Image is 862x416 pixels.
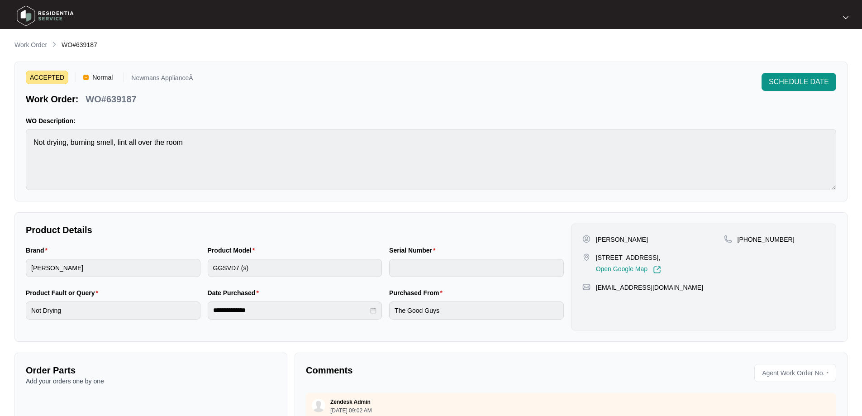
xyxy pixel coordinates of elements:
[208,259,382,277] input: Product Model
[26,364,276,377] p: Order Parts
[582,235,591,243] img: user-pin
[330,398,371,406] p: Zendesk Admin
[312,399,325,412] img: user.svg
[389,246,439,255] label: Serial Number
[826,366,832,380] p: -
[389,301,564,320] input: Purchased From
[582,283,591,291] img: map-pin
[596,283,703,292] p: [EMAIL_ADDRESS][DOMAIN_NAME]
[26,301,200,320] input: Product Fault or Query
[26,377,276,386] p: Add your orders one by one
[51,41,58,48] img: chevron-right
[131,75,193,84] p: Newmans ApplianceÂ
[843,15,848,20] img: dropdown arrow
[738,235,795,244] p: [PHONE_NUMBER]
[724,235,732,243] img: map-pin
[653,266,661,274] img: Link-External
[596,266,661,274] a: Open Google Map
[762,73,836,91] button: SCHEDULE DATE
[389,259,564,277] input: Serial Number
[13,40,49,50] a: Work Order
[26,129,836,190] textarea: Not drying, burning smell, lint all over the room
[26,288,102,297] label: Product Fault or Query
[26,116,836,125] p: WO Description:
[306,364,565,377] p: Comments
[26,224,564,236] p: Product Details
[14,40,47,49] p: Work Order
[26,259,200,277] input: Brand
[330,408,372,413] p: [DATE] 09:02 AM
[86,93,136,105] p: WO#639187
[582,253,591,261] img: map-pin
[389,288,446,297] label: Purchased From
[769,77,829,87] span: SCHEDULE DATE
[596,253,661,262] p: [STREET_ADDRESS],
[89,71,116,84] span: Normal
[26,93,78,105] p: Work Order:
[208,246,259,255] label: Product Model
[14,2,77,29] img: residentia service logo
[213,306,369,315] input: Date Purchased
[62,41,97,48] span: WO#639187
[26,71,68,84] span: ACCEPTED
[596,235,648,244] p: [PERSON_NAME]
[758,366,824,380] span: Agent Work Order No.
[208,288,262,297] label: Date Purchased
[83,75,89,80] img: Vercel Logo
[26,246,51,255] label: Brand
